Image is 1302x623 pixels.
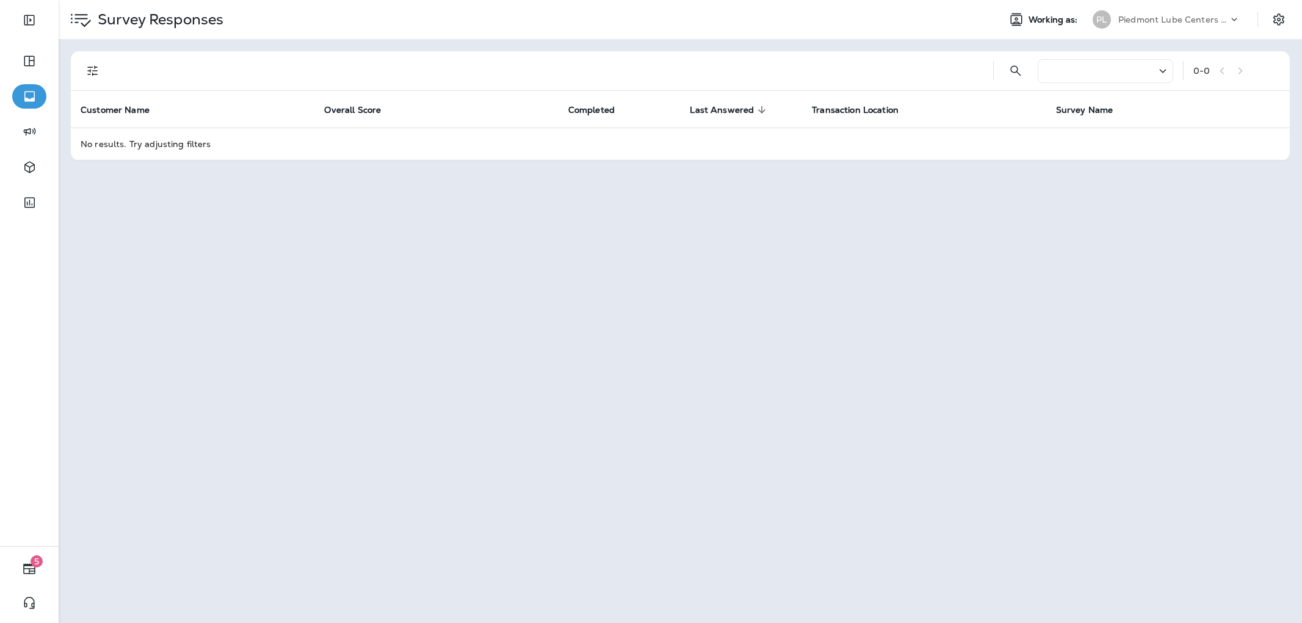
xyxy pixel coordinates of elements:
span: Last Answered [690,105,754,115]
div: 0 - 0 [1193,66,1210,76]
button: Expand Sidebar [12,8,46,32]
p: Piedmont Lube Centers LLC [1118,15,1228,24]
span: Survey Name [1056,105,1113,115]
span: Customer Name [81,105,150,115]
button: 5 [12,556,46,581]
span: Overall Score [324,105,381,115]
button: Filters [81,59,105,83]
span: Completed [568,104,631,115]
span: Survey Name [1056,104,1129,115]
span: Overall Score [324,104,397,115]
div: PL [1093,10,1111,29]
span: Customer Name [81,104,165,115]
span: Completed [568,105,615,115]
span: Last Answered [690,104,770,115]
span: Transaction Location [812,105,899,115]
span: 5 [31,555,43,567]
p: Survey Responses [93,10,223,29]
td: No results. Try adjusting filters [71,128,1290,160]
span: Transaction Location [812,104,914,115]
span: Working as: [1029,15,1080,25]
button: Settings [1268,9,1290,31]
button: Search Survey Responses [1004,59,1028,83]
